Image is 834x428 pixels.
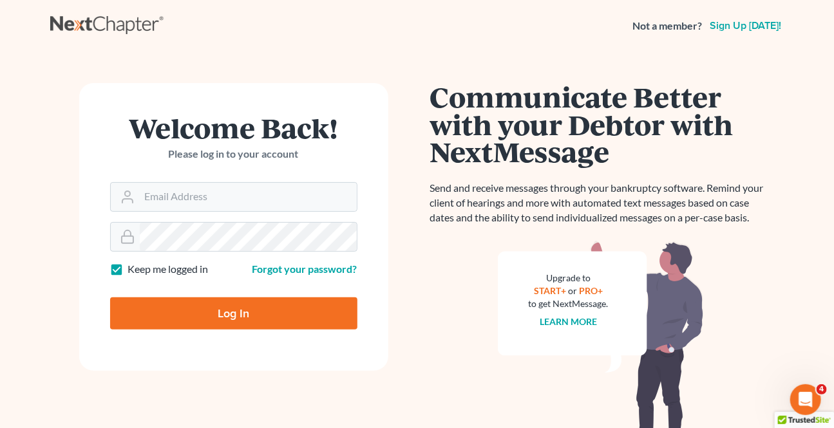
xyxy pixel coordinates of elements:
[110,114,357,142] h1: Welcome Back!
[110,147,357,162] p: Please log in to your account
[110,297,357,330] input: Log In
[568,285,577,296] span: or
[430,181,772,225] p: Send and receive messages through your bankruptcy software. Remind your client of hearings and mo...
[128,262,209,277] label: Keep me logged in
[579,285,603,296] a: PRO+
[534,285,566,296] a: START+
[540,316,597,327] a: Learn more
[140,183,357,211] input: Email Address
[430,83,772,165] h1: Communicate Better with your Debtor with NextMessage
[817,384,827,395] span: 4
[790,384,821,415] iframe: Intercom live chat
[529,297,609,310] div: to get NextMessage.
[529,272,609,284] div: Upgrade to
[633,19,703,33] strong: Not a member?
[708,21,784,31] a: Sign up [DATE]!
[252,263,357,275] a: Forgot your password?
